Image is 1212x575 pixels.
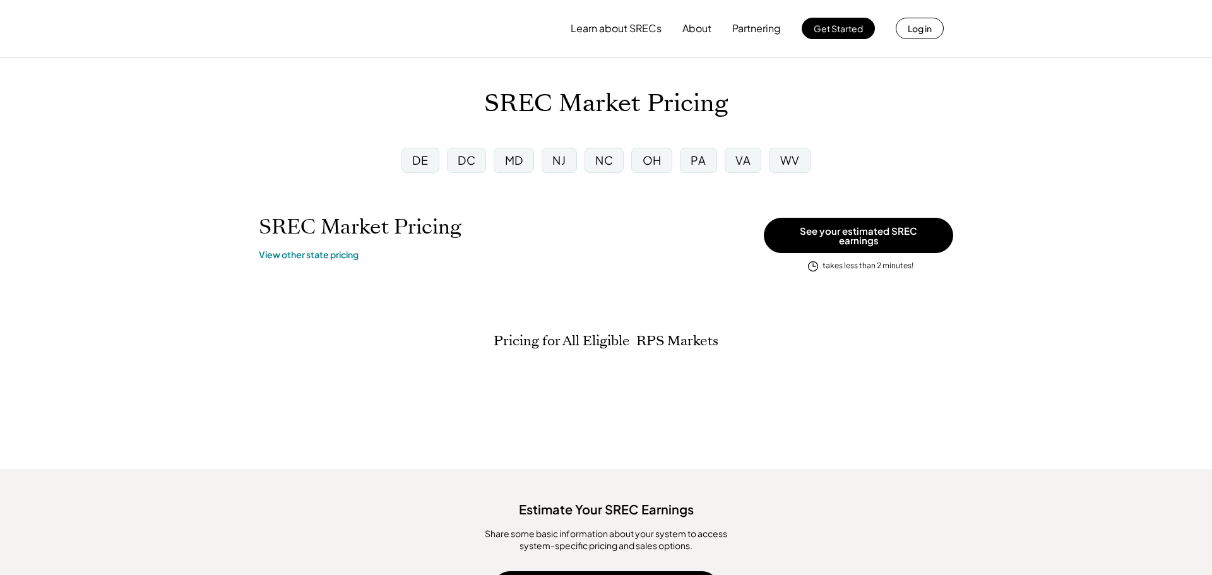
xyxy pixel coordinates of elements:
a: View other state pricing [259,249,359,261]
button: About [682,16,711,41]
div: NC [595,152,613,168]
div: WV [780,152,800,168]
div: Estimate Your SREC Earnings [13,494,1199,518]
div: VA [735,152,751,168]
h1: SREC Market Pricing [259,215,461,239]
div: MD [505,152,523,168]
div: NJ [552,152,566,168]
button: Learn about SRECs [571,16,662,41]
div: ​Share some basic information about your system to access system-specific pricing and sales options. [467,528,745,552]
div: PA [691,152,706,168]
button: Partnering [732,16,781,41]
button: See your estimated SREC earnings [764,218,953,253]
h1: SREC Market Pricing [484,89,728,119]
img: yH5BAEAAAAALAAAAAABAAEAAAIBRAA7 [268,7,373,50]
button: Log in [896,18,944,39]
div: DC [458,152,475,168]
div: OH [643,152,662,168]
h2: Pricing for All Eligible RPS Markets [494,333,718,349]
div: takes less than 2 minutes! [823,261,913,271]
div: DE [412,152,428,168]
button: Get Started [802,18,875,39]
